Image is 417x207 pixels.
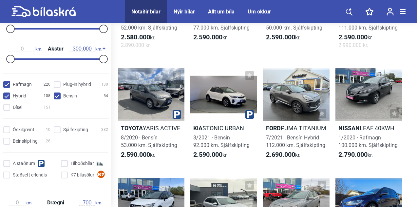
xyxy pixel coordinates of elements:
[174,9,195,15] a: Nýir bílar
[190,124,257,132] h2: STONIC URBAN
[263,124,330,132] h2: PUMA TITANIUM
[338,17,398,31] span: 6/2021 · Bensín Hybrid 111.000 km. Sjálfskipting
[63,81,91,88] span: Plug-in hybrid
[121,151,150,158] b: 2.590.000
[44,104,50,111] span: 151
[121,135,177,148] span: 8/2020 · Bensín 53.000 km. Sjálfskipting
[338,135,398,148] span: 1/2020 · Rafmagn 100.000 km. Sjálfskipting
[118,68,184,165] a: ToyotaYARIS ACTIVE8/2020 · Bensín53.000 km. Sjálfskipting2.590.000kr.
[46,200,66,205] span: Drægni
[121,33,155,41] span: kr.
[338,151,373,159] span: kr.
[101,126,108,133] span: 382
[44,81,50,88] span: 220
[338,33,368,41] b: 2.590.000
[118,124,184,132] h2: YARIS ACTIVE
[173,110,181,119] img: parking.png
[69,46,102,52] span: km.
[46,46,65,52] span: Akstur
[338,33,373,41] span: kr.
[338,41,368,49] span: 2.990.000 kr.
[131,9,161,15] a: Notaðir bílar
[13,138,38,145] span: Beinskipting
[13,93,26,99] span: Hybrid
[266,151,295,158] b: 2.690.000
[387,8,394,16] img: user-login.svg
[121,151,155,159] span: kr.
[263,68,330,165] a: FordPUMA TITANIUM7/2021 · Bensín Hybrid112.000 km. Sjálfskipting2.690.000kr.
[245,110,254,119] img: parking.png
[9,46,42,52] span: km.
[13,172,47,178] span: Staðsett erlendis
[70,160,94,167] span: Tilboðsbílar
[121,33,150,41] b: 2.580.000
[79,200,102,206] span: km.
[13,126,34,133] span: Óskilgreint
[121,41,151,49] span: 2.890.000 kr.
[101,81,108,88] span: 130
[63,126,88,133] span: Sjálfskipting
[46,126,50,133] span: 10
[193,151,228,159] span: kr.
[9,200,32,206] span: km.
[338,125,360,132] b: Nissan
[44,93,50,99] span: 108
[104,93,108,99] span: 54
[121,125,143,132] b: Toyota
[266,33,300,41] span: kr.
[193,151,222,158] b: 2.590.000
[266,17,322,31] span: 7/2020 · Rafmagn 50.000 km. Sjálfskipting
[13,104,22,111] span: Dísel
[13,160,35,167] span: Á staðnum
[193,33,222,41] b: 2.590.000
[266,125,281,132] b: Ford
[335,124,402,132] h2: LEAF 40KWH
[193,33,228,41] span: kr.
[208,9,235,15] a: Allt um bíla
[63,93,77,99] span: Bensín
[193,125,202,132] b: Kia
[121,17,177,31] span: 10/2020 · Rafmagn 52.000 km. Sjálfskipting
[193,17,250,31] span: 5/2019 · Bensín 77.000 km. Sjálfskipting
[266,151,300,159] span: kr.
[70,172,94,178] span: K7 bílasölur
[190,68,257,165] a: KiaSTONIC URBAN3/2021 · Bensín92.000 km. Sjálfskipting2.590.000kr.
[335,68,402,165] a: NissanLEAF 40KWH1/2020 · Rafmagn100.000 km. Sjálfskipting2.790.000kr.
[13,81,32,88] span: Rafmagn
[266,33,295,41] b: 2.590.000
[46,138,50,145] span: 28
[248,9,271,15] a: Um okkur
[266,135,325,148] span: 7/2021 · Bensín Hybrid 112.000 km. Sjálfskipting
[193,135,250,148] span: 3/2021 · Bensín 92.000 km. Sjálfskipting
[338,151,368,158] b: 2.790.000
